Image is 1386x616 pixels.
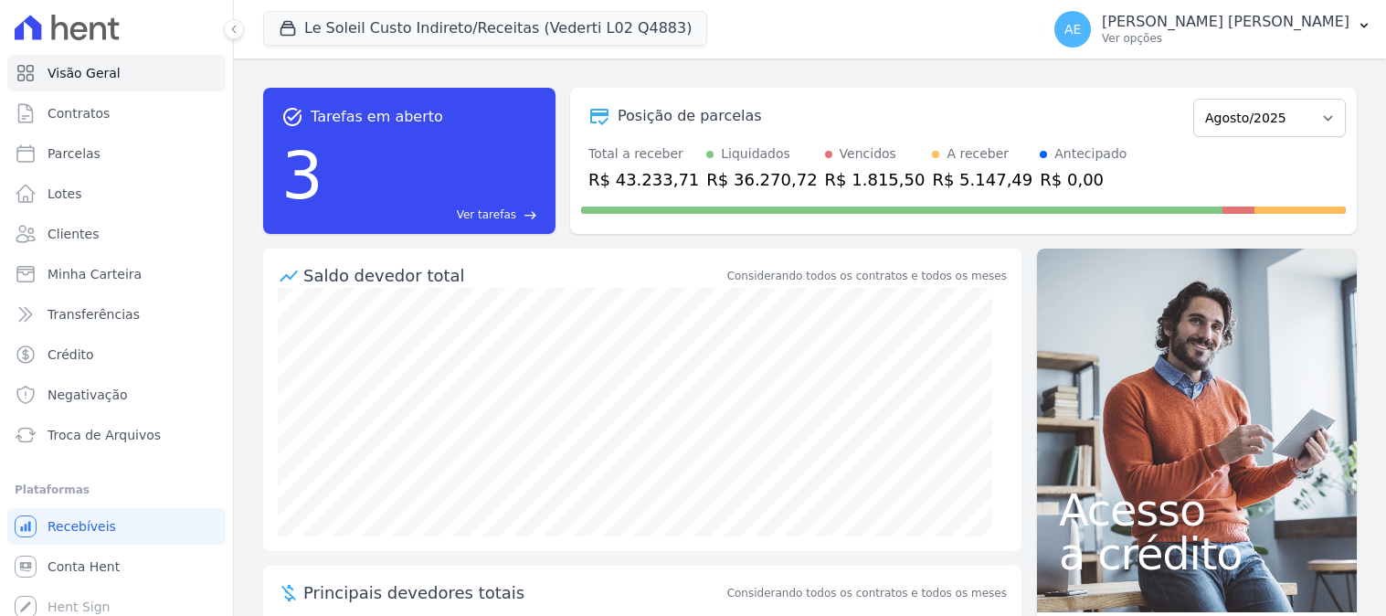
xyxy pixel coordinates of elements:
[303,263,724,288] div: Saldo devedor total
[457,207,516,223] span: Ver tarefas
[48,426,161,444] span: Troca de Arquivos
[281,128,323,223] div: 3
[48,225,99,243] span: Clientes
[1054,144,1127,164] div: Antecipado
[7,508,226,545] a: Recebíveis
[1064,23,1081,36] span: AE
[947,144,1009,164] div: A receber
[303,580,724,605] span: Principais devedores totais
[524,208,537,222] span: east
[7,55,226,91] a: Visão Geral
[825,167,926,192] div: R$ 1.815,50
[48,265,142,283] span: Minha Carteira
[1040,4,1386,55] button: AE [PERSON_NAME] [PERSON_NAME] Ver opções
[48,144,101,163] span: Parcelas
[311,106,443,128] span: Tarefas em aberto
[7,548,226,585] a: Conta Hent
[48,104,110,122] span: Contratos
[1059,532,1335,576] span: a crédito
[48,185,82,203] span: Lotes
[1102,31,1349,46] p: Ver opções
[7,95,226,132] a: Contratos
[1040,167,1127,192] div: R$ 0,00
[706,167,817,192] div: R$ 36.270,72
[15,479,218,501] div: Plataformas
[588,167,699,192] div: R$ 43.233,71
[7,175,226,212] a: Lotes
[7,256,226,292] a: Minha Carteira
[7,296,226,333] a: Transferências
[7,417,226,453] a: Troca de Arquivos
[618,105,762,127] div: Posição de parcelas
[7,336,226,373] a: Crédito
[7,135,226,172] a: Parcelas
[588,144,699,164] div: Total a receber
[263,11,707,46] button: Le Soleil Custo Indireto/Receitas (Vederti L02 Q4883)
[281,106,303,128] span: task_alt
[48,558,120,576] span: Conta Hent
[48,517,116,536] span: Recebíveis
[1059,488,1335,532] span: Acesso
[840,144,896,164] div: Vencidos
[331,207,537,223] a: Ver tarefas east
[727,585,1007,601] span: Considerando todos os contratos e todos os meses
[721,144,790,164] div: Liquidados
[7,216,226,252] a: Clientes
[48,64,121,82] span: Visão Geral
[48,386,128,404] span: Negativação
[727,268,1007,284] div: Considerando todos os contratos e todos os meses
[7,377,226,413] a: Negativação
[48,345,94,364] span: Crédito
[932,167,1032,192] div: R$ 5.147,49
[1102,13,1349,31] p: [PERSON_NAME] [PERSON_NAME]
[48,305,140,324] span: Transferências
